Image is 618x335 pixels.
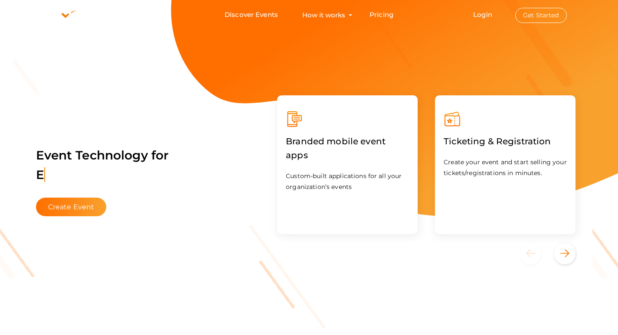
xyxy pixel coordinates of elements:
[444,157,567,179] p: Create your event and start selling your tickets/registrations in minutes.
[286,128,409,169] label: Branded mobile event apps
[36,135,169,195] label: Event Technology for
[300,7,348,23] button: How it works
[444,138,551,146] a: Ticketing & Registration
[36,198,107,216] button: Create Event
[369,7,393,23] a: Pricing
[444,128,551,155] label: Ticketing & Registration
[36,167,45,182] span: E
[554,243,575,264] button: Next
[286,171,409,192] p: Custom-built applications for all your organization’s events
[286,152,409,160] a: Branded mobile event apps
[520,243,552,264] button: Previous
[515,8,567,23] button: Get Started
[225,7,278,23] a: Discover Events
[473,10,492,19] a: Login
